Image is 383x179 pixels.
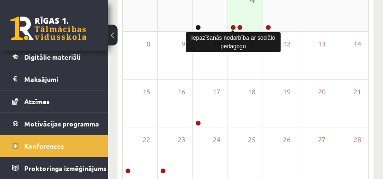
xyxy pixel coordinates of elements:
[248,134,255,145] span: 25
[354,87,361,97] span: 21
[213,87,220,97] span: 17
[186,32,281,52] div: Iepazīšanās nodarbība ar sociālo pedagogu
[178,87,185,97] span: 16
[24,164,107,172] span: Proktoringa izmēģinājums
[248,87,255,97] span: 18
[283,39,291,49] span: 12
[12,157,96,179] a: Proktoringa izmēģinājums
[12,46,96,68] a: Digitālie materiāli
[12,135,96,157] a: Konferences
[10,17,86,40] a: Rīgas 1. Tālmācības vidusskola
[24,97,50,106] span: Atzīmes
[146,39,150,49] span: 8
[182,39,185,49] span: 9
[178,134,185,145] span: 23
[24,119,99,128] span: Motivācijas programma
[318,39,326,49] span: 13
[24,142,64,150] span: Konferences
[318,134,326,145] span: 27
[283,134,291,145] span: 26
[143,134,150,145] span: 22
[283,87,291,97] span: 19
[354,134,361,145] span: 28
[12,68,96,90] a: Maksājumi
[12,90,96,112] a: Atzīmes
[318,87,326,97] span: 20
[12,113,96,134] a: Motivācijas programma
[24,53,81,61] span: Digitālie materiāli
[24,68,96,90] legend: Maksājumi
[213,134,220,145] span: 24
[143,87,150,97] span: 15
[354,39,361,49] span: 14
